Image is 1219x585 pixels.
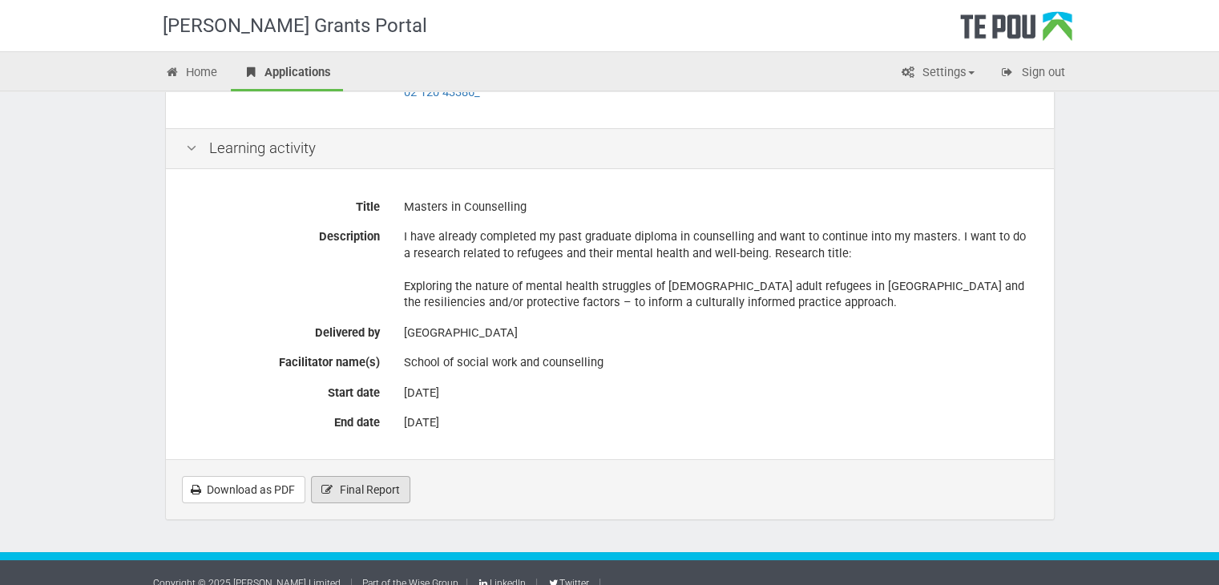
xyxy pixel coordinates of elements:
label: Start date [174,379,392,401]
div: [DATE] [404,379,1034,407]
div: [DATE] [404,409,1034,437]
span: Final Report [340,483,400,496]
label: Delivered by [174,319,392,341]
label: Description [174,223,392,245]
a: Download as PDF [182,476,305,503]
a: Final Report [311,476,410,503]
a: Sign out [988,56,1077,91]
label: Facilitator name(s) [174,349,392,371]
div: I have already completed my past graduate diploma in counselling and want to continue into my mas... [404,223,1034,317]
div: [GEOGRAPHIC_DATA] [404,319,1034,347]
a: Applications [231,56,343,91]
div: Masters in Counselling [404,193,1034,221]
div: Learning activity [166,128,1054,169]
label: End date [174,409,392,431]
a: Home [153,56,230,91]
a: Settings [889,56,987,91]
a: 02 120 43386_ [404,85,480,99]
div: School of social work and counselling [404,349,1034,377]
label: Title [174,193,392,216]
div: Te Pou Logo [960,11,1072,51]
